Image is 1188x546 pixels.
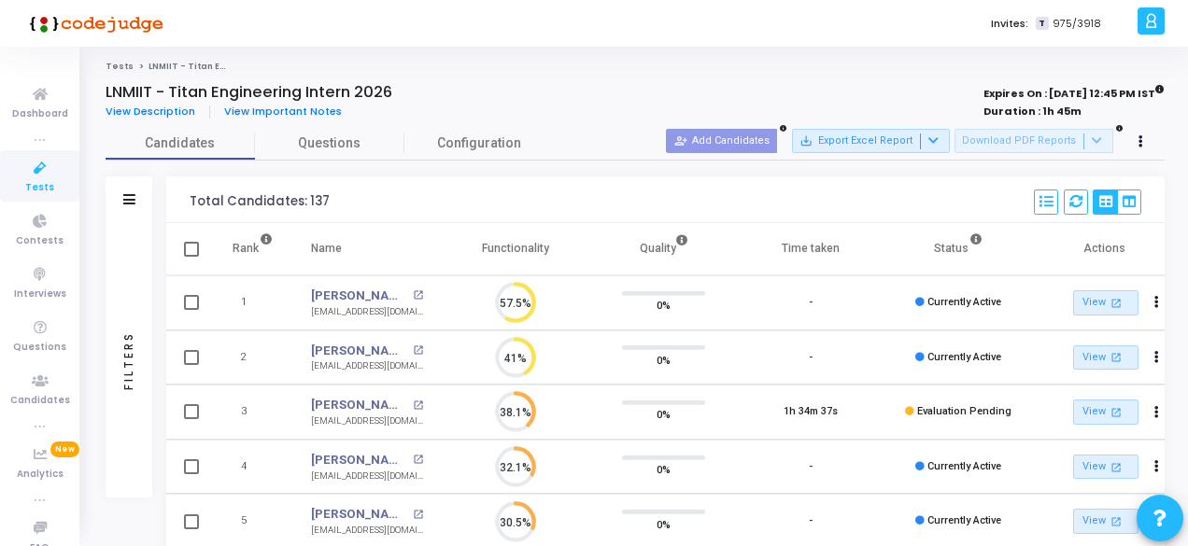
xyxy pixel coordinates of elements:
th: Rank [213,223,292,275]
a: View [1073,455,1138,480]
div: - [809,459,813,475]
button: Actions [1144,454,1170,480]
a: [PERSON_NAME] [311,451,408,469]
button: Actions [1144,290,1170,316]
span: Candidates [106,133,255,153]
td: 2 [213,330,292,385]
mat-icon: open_in_new [413,345,423,356]
div: Name [311,238,342,259]
div: View Options [1093,189,1141,215]
div: [EMAIL_ADDRESS][DOMAIN_NAME] [311,469,423,483]
strong: Duration : 1h 45m [983,104,1082,119]
span: 0% [657,405,671,424]
strong: Expires On : [DATE] 12:45 PM IST [983,81,1165,102]
span: Currently Active [927,351,1001,363]
a: [PERSON_NAME] [311,505,408,524]
div: Time taken [782,238,840,259]
h4: LNMIIT - Titan Engineering Intern 2026 [106,83,392,102]
span: 0% [657,296,671,315]
button: Export Excel Report [792,129,950,153]
a: [PERSON_NAME] [311,342,408,360]
mat-icon: open_in_new [413,400,423,411]
button: Add Candidates [666,129,777,153]
span: Currently Active [927,460,1001,472]
mat-icon: open_in_new [413,290,423,301]
div: - [809,295,813,311]
a: View [1073,345,1138,371]
th: Quality [589,223,737,275]
button: Download PDF Reports [955,129,1113,153]
div: - [809,513,813,529]
span: 0% [657,514,671,533]
label: Invites: [991,16,1028,32]
a: View [1073,399,1138,425]
span: View Important Notes [224,104,342,119]
mat-icon: open_in_new [1109,513,1124,529]
td: 1 [213,275,292,330]
span: Interviews [14,287,66,302]
span: 975/3918 [1053,16,1101,32]
div: 1h 34m 37s [784,404,838,420]
div: [EMAIL_ADDRESS][DOMAIN_NAME] [311,414,423,428]
span: Currently Active [927,296,1001,308]
mat-icon: open_in_new [1109,404,1124,420]
th: Status [884,223,1032,275]
div: [EMAIL_ADDRESS][DOMAIN_NAME] [311,524,423,538]
th: Functionality [442,223,589,275]
mat-icon: open_in_new [413,510,423,520]
a: [PERSON_NAME] [311,287,408,305]
span: Configuration [437,133,521,153]
mat-icon: open_in_new [1109,459,1124,475]
a: Tests [106,61,134,72]
span: Contests [16,233,64,249]
a: View [1073,290,1138,315]
span: Dashboard [12,106,68,122]
span: T [1036,17,1048,31]
button: Actions [1144,344,1170,371]
span: Questions [255,133,404,153]
a: View Description [106,105,210,118]
mat-icon: save_alt [799,134,813,147]
div: [EMAIL_ADDRESS][DOMAIN_NAME] [311,359,423,373]
mat-icon: open_in_new [413,455,423,465]
img: logo [23,5,163,42]
th: Actions [1032,223,1180,275]
td: 4 [213,440,292,495]
nav: breadcrumb [106,61,1165,73]
span: 0% [657,460,671,479]
mat-icon: person_add_alt [674,134,687,147]
div: Filters [120,258,137,463]
a: View Important Notes [210,105,356,118]
span: Questions [13,340,66,356]
span: 0% [657,350,671,369]
span: Analytics [17,467,64,483]
div: - [809,350,813,366]
div: Total Candidates: 137 [190,194,330,209]
span: View Description [106,104,195,119]
span: New [50,441,79,457]
span: LNMIIT - Titan Engineering Intern 2026 [148,61,327,72]
mat-icon: open_in_new [1109,349,1124,365]
mat-icon: open_in_new [1109,295,1124,311]
span: Currently Active [927,514,1001,526]
div: [EMAIL_ADDRESS][DOMAIN_NAME] [311,305,423,319]
span: Tests [25,180,54,196]
a: [PERSON_NAME] [311,396,408,414]
span: Evaluation Pending [917,405,1011,417]
span: Candidates [10,393,70,409]
button: Actions [1144,399,1170,426]
td: 3 [213,385,292,440]
a: View [1073,509,1138,534]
